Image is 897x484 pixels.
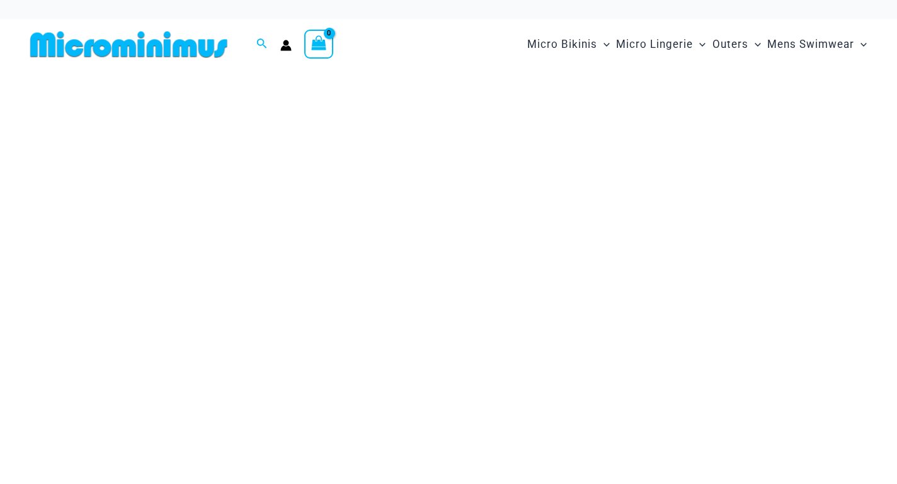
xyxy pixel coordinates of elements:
[709,25,764,64] a: OutersMenu ToggleMenu Toggle
[748,28,761,60] span: Menu Toggle
[616,28,693,60] span: Micro Lingerie
[256,37,268,52] a: Search icon link
[764,25,870,64] a: Mens SwimwearMenu ToggleMenu Toggle
[304,30,333,59] a: View Shopping Cart, empty
[522,23,872,66] nav: Site Navigation
[527,28,597,60] span: Micro Bikinis
[280,40,292,51] a: Account icon link
[767,28,854,60] span: Mens Swimwear
[524,25,613,64] a: Micro BikinisMenu ToggleMenu Toggle
[712,28,748,60] span: Outers
[613,25,709,64] a: Micro LingerieMenu ToggleMenu Toggle
[854,28,867,60] span: Menu Toggle
[597,28,610,60] span: Menu Toggle
[693,28,706,60] span: Menu Toggle
[25,30,232,59] img: MM SHOP LOGO FLAT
